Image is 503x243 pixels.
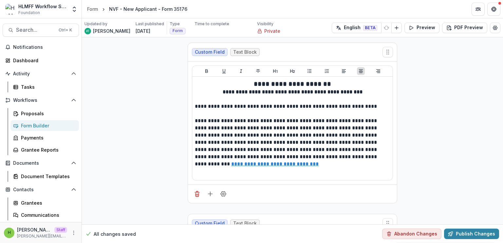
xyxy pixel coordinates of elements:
[84,4,101,14] a: Form
[94,231,136,237] p: All changes saved
[93,28,130,34] p: [PERSON_NAME]
[237,67,245,75] button: Italicize
[10,120,79,131] a: Form Builder
[57,27,73,34] div: Ctrl + K
[16,27,55,33] span: Search...
[18,3,67,10] div: HLMFF Workflow Sandbox
[5,4,16,14] img: HLMFF Workflow Sandbox
[84,21,107,27] p: Updated by
[21,122,74,129] div: Form Builder
[3,24,79,37] button: Search...
[21,84,74,90] div: Tasks
[10,197,79,208] a: Grantees
[21,146,74,153] div: Grantee Reports
[21,110,74,117] div: Proposals
[218,189,229,199] button: Field Settings
[382,47,393,57] button: Move field
[490,23,500,33] button: Edit Form Settings
[13,45,76,50] span: Notifications
[10,132,79,143] a: Payments
[87,6,98,12] div: Form
[220,67,228,75] button: Underline
[13,98,68,103] span: Workflows
[21,173,74,180] div: Document Templates
[195,21,229,27] p: Time to complete
[323,67,331,75] button: Ordered List
[382,218,393,229] button: Move field
[3,184,79,195] button: Open Contacts
[13,57,74,64] div: Dashboard
[340,67,348,75] button: Align Left
[8,231,11,235] div: Himanshu
[21,199,74,206] div: Grantees
[21,134,74,141] div: Payments
[10,144,79,155] a: Grantee Reports
[203,67,211,75] button: Bold
[10,210,79,220] a: Communications
[233,49,257,55] span: Text Block
[192,189,202,199] button: Delete field
[136,28,150,34] p: [DATE]
[442,23,487,33] button: PDF Preview
[264,28,280,34] p: Private
[17,226,52,233] p: [PERSON_NAME]
[233,221,257,226] span: Text Block
[10,108,79,119] a: Proposals
[109,6,187,12] div: NVF - New Applicant - Form 35176
[195,49,225,55] span: Custom Field
[86,30,89,32] div: Anna Test
[21,212,74,218] div: Communications
[472,3,485,16] button: Partners
[173,28,183,33] span: Form
[306,67,313,75] button: Bullet List
[332,23,382,33] button: English BETA
[13,187,68,193] span: Contacts
[18,10,40,16] span: Foundation
[381,23,392,33] button: Refresh Translation
[257,21,273,27] p: Visibility
[374,67,382,75] button: Align Right
[136,21,164,27] p: Last published
[391,23,402,33] button: Add Language
[10,171,79,182] a: Document Templates
[70,229,78,237] button: More
[17,233,67,239] p: [PERSON_NAME][EMAIL_ADDRESS][DOMAIN_NAME]
[84,4,190,14] nav: breadcrumb
[404,23,439,33] button: Preview
[444,229,499,239] button: Publish Changes
[3,55,79,66] a: Dashboard
[70,3,79,16] button: Open entity switcher
[13,160,68,166] span: Documents
[205,189,215,199] button: Add field
[13,71,68,77] span: Activity
[271,67,279,75] button: Heading 1
[3,42,79,52] button: Notifications
[170,21,180,27] p: Type
[3,95,79,105] button: Open Workflows
[10,82,79,92] a: Tasks
[289,67,296,75] button: Heading 2
[3,68,79,79] button: Open Activity
[3,158,79,168] button: Open Documents
[195,221,225,226] span: Custom Field
[357,67,365,75] button: Align Center
[54,227,67,233] p: Staff
[254,67,262,75] button: Strike
[487,3,500,16] button: Get Help
[382,229,441,239] button: Abandon Changes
